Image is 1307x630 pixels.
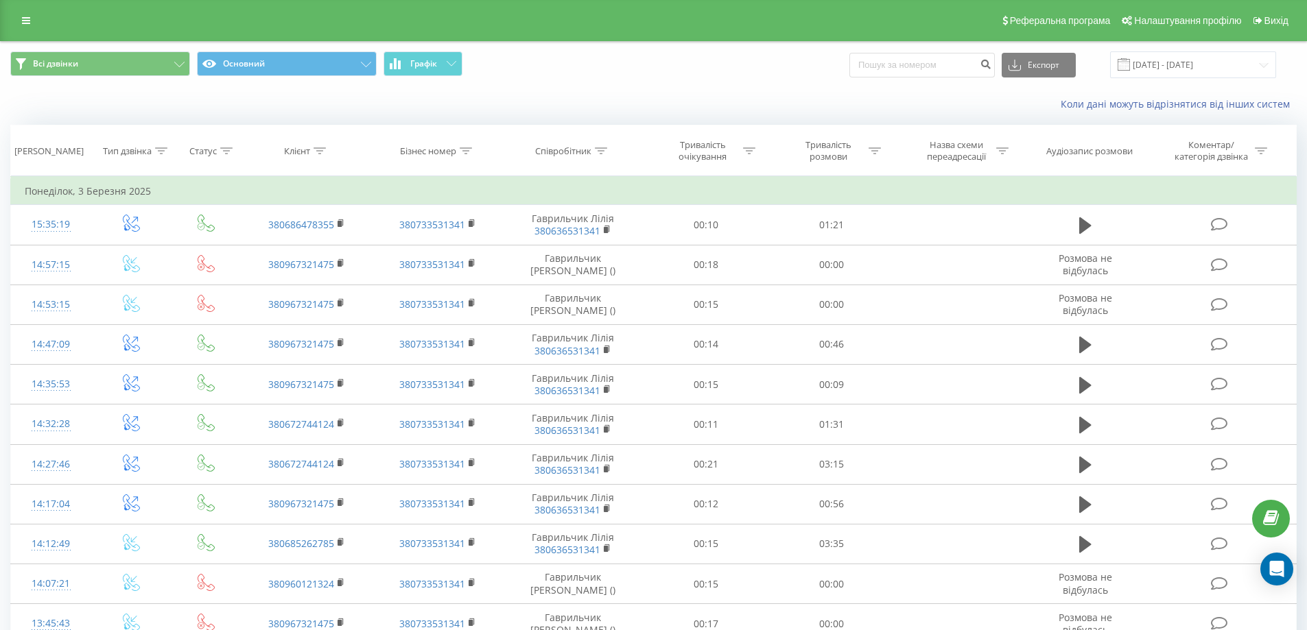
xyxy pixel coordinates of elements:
button: Основний [197,51,377,76]
td: 03:35 [769,524,895,564]
td: Гаврильчик [PERSON_NAME] () [503,284,644,324]
div: Клієнт [284,145,310,157]
a: 380733531341 [399,617,465,630]
a: 380685262785 [268,537,334,550]
div: Бізнес номер [400,145,456,157]
td: Гаврильчик Лілія [503,404,644,444]
span: Налаштування профілю [1134,15,1241,26]
a: 380967321475 [268,258,334,271]
td: 01:21 [769,205,895,245]
td: Понеділок, 3 Березня 2025 [11,178,1297,205]
td: 00:21 [644,444,769,484]
a: 380967321475 [268,298,334,311]
a: Коли дані можуть відрізнятися вiд інших систем [1061,97,1297,110]
a: 380733531341 [399,218,465,231]
td: 00:00 [769,564,895,604]
a: 380967321475 [268,337,334,350]
div: 14:53:15 [25,291,78,318]
a: 380733531341 [399,457,465,470]
div: 14:57:15 [25,252,78,278]
td: 03:15 [769,444,895,484]
a: 380672744124 [268,417,334,431]
td: Гаврильчик Лілія [503,484,644,524]
div: 14:12:49 [25,531,78,557]
div: Тривалість розмови [792,139,865,162]
td: Гаврильчик Лілія [503,205,644,245]
div: Open Intercom Messenger [1260,553,1293,585]
div: 14:32:28 [25,411,78,437]
span: Реферальна програма [1010,15,1111,26]
a: 380967321475 [268,378,334,391]
a: 380636531341 [534,344,600,357]
a: 380733531341 [399,537,465,550]
button: Експорт [1002,53,1076,77]
input: Пошук за номером [849,53,995,77]
span: Вихід [1264,15,1288,26]
a: 380636531341 [534,224,600,237]
div: 14:07:21 [25,570,78,597]
a: 380636531341 [534,543,600,556]
a: 380967321475 [268,497,334,510]
td: 00:09 [769,365,895,404]
div: Тип дзвінка [103,145,152,157]
a: 380960121324 [268,577,334,590]
div: [PERSON_NAME] [14,145,84,157]
div: Назва схеми переадресації [919,139,993,162]
div: 15:35:19 [25,211,78,238]
td: 00:15 [644,365,769,404]
div: 14:17:04 [25,491,78,518]
a: 380733531341 [399,298,465,311]
a: 380686478355 [268,218,334,231]
td: Гаврильчик [PERSON_NAME] () [503,564,644,604]
td: Гаврильчик Лілія [503,444,644,484]
a: 380733531341 [399,497,465,510]
a: 380733531341 [399,417,465,431]
span: Графік [410,59,437,69]
td: Гаврильчик Лілія [503,365,644,404]
td: Гаврильчик Лілія [503,524,644,564]
td: 00:11 [644,404,769,444]
a: 380733531341 [399,258,465,271]
td: Гаврильчик [PERSON_NAME] () [503,245,644,284]
td: 00:56 [769,484,895,524]
button: Всі дзвінки [10,51,190,76]
a: 380636531341 [534,463,600,476]
td: 00:46 [769,324,895,364]
td: 00:15 [644,564,769,604]
span: Розмова не відбулась [1059,570,1112,596]
div: 14:35:53 [25,371,78,398]
td: 00:12 [644,484,769,524]
td: 00:14 [644,324,769,364]
span: Всі дзвінки [33,58,78,69]
div: Тривалість очікування [666,139,740,162]
div: Аудіозапис розмови [1046,145,1133,157]
td: 00:15 [644,284,769,324]
a: 380967321475 [268,617,334,630]
td: 00:00 [769,245,895,284]
div: 14:27:46 [25,451,78,478]
a: 380733531341 [399,378,465,391]
div: Статус [189,145,217,157]
td: Гаврильчик Лілія [503,324,644,364]
a: 380672744124 [268,457,334,470]
a: 380636531341 [534,503,600,516]
span: Розмова не відбулась [1059,291,1112,317]
td: 00:18 [644,245,769,284]
a: 380636531341 [534,424,600,437]
td: 00:00 [769,284,895,324]
a: 380733531341 [399,337,465,350]
td: 00:15 [644,524,769,564]
div: Співробітник [535,145,591,157]
div: 14:47:09 [25,331,78,358]
td: 00:10 [644,205,769,245]
span: Розмова не відбулась [1059,252,1112,277]
div: Коментар/категорія дзвінка [1171,139,1251,162]
button: Графік [384,51,462,76]
a: 380733531341 [399,577,465,590]
td: 01:31 [769,404,895,444]
a: 380636531341 [534,384,600,397]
